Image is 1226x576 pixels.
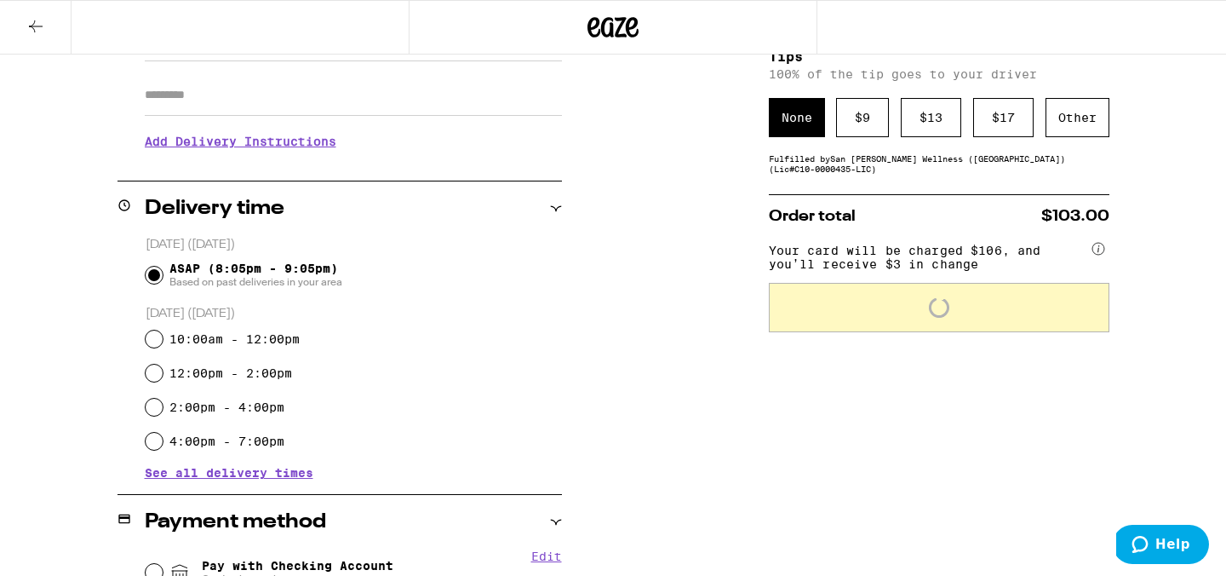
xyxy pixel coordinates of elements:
span: Your card will be charged $106, and you’ll receive $3 in change [769,238,1089,271]
h3: Add Delivery Instructions [145,122,562,161]
input: asap [146,267,163,284]
span: Order total [769,209,856,224]
div: None [769,98,825,137]
div: Fulfilled by San [PERSON_NAME] Wellness ([GEOGRAPHIC_DATA]) (Lic# C10-0000435-LIC ) [769,153,1109,174]
label: 10:00am - 12:00pm [169,332,300,346]
span: Based on past deliveries in your area [169,275,342,289]
h2: Delivery time [145,199,284,219]
h2: Payment method [145,512,326,533]
div: $ 9 [836,98,889,137]
button: See all delivery times [145,467,313,479]
p: 100% of the tip goes to your driver [769,67,1109,81]
p: [DATE] ([DATE]) [146,306,562,322]
iframe: Opens a widget where you can find more information [1116,525,1209,567]
input: 16003 [146,365,163,382]
span: $103.00 [1041,209,1109,224]
div: Other [1046,98,1109,137]
label: 12:00pm - 2:00pm [169,366,292,380]
div: $ 17 [973,98,1034,137]
div: $ 13 [901,98,961,137]
span: ASAP (8:05pm - 9:05pm) [169,262,342,289]
p: We'll contact you at [PHONE_NUMBER] when we arrive [145,161,562,175]
p: [DATE] ([DATE]) [146,237,562,253]
input: 16002 [146,331,163,348]
h5: Tips [769,50,1109,64]
button: Edit [531,550,562,563]
label: 4:00pm - 7:00pm [169,435,284,448]
label: 2:00pm - 4:00pm [169,400,284,414]
input: 16004 [146,399,163,416]
input: 16005 [146,433,163,450]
